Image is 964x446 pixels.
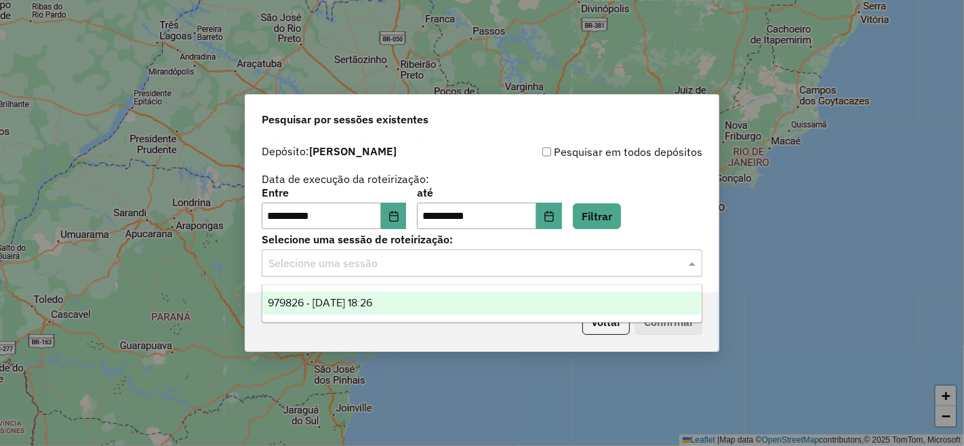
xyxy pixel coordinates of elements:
strong: [PERSON_NAME] [309,144,397,158]
ng-dropdown-panel: Options list [262,284,702,323]
label: Selecione uma sessão de roteirização: [262,231,702,247]
div: Pesquisar em todos depósitos [482,144,702,160]
button: Filtrar [573,203,621,229]
button: Choose Date [536,203,562,230]
label: Depósito: [262,143,397,159]
label: até [417,184,561,201]
label: Entre [262,184,406,201]
span: 979826 - [DATE] 18:26 [268,297,372,308]
button: Choose Date [381,203,407,230]
label: Data de execução da roteirização: [262,171,429,187]
span: Pesquisar por sessões existentes [262,111,428,127]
